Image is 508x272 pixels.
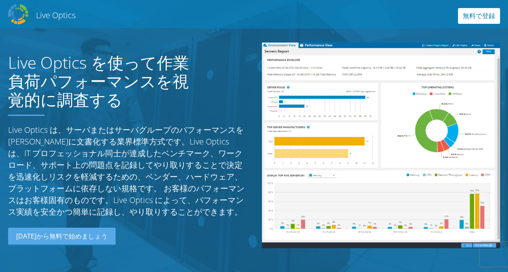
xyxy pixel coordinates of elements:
img: Server Report [262,42,500,248]
a: [DATE]から無料で始めましょう [8,228,116,245]
a: 無料で登録 [458,8,500,24]
img: Dell Dpack [8,4,28,24]
p: Live Optics は、サーバまたはサーバグループのパフォーマンスを[PERSON_NAME]に文書化する業界標準方式です。Live Optics は、IT プロフェッショナル同士が達成した... [8,124,246,218]
h2: Live Optics [36,10,76,21]
h1: Live Optics を使って作業負荷パフォーマンスを視覚的に調査する [8,53,190,109]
